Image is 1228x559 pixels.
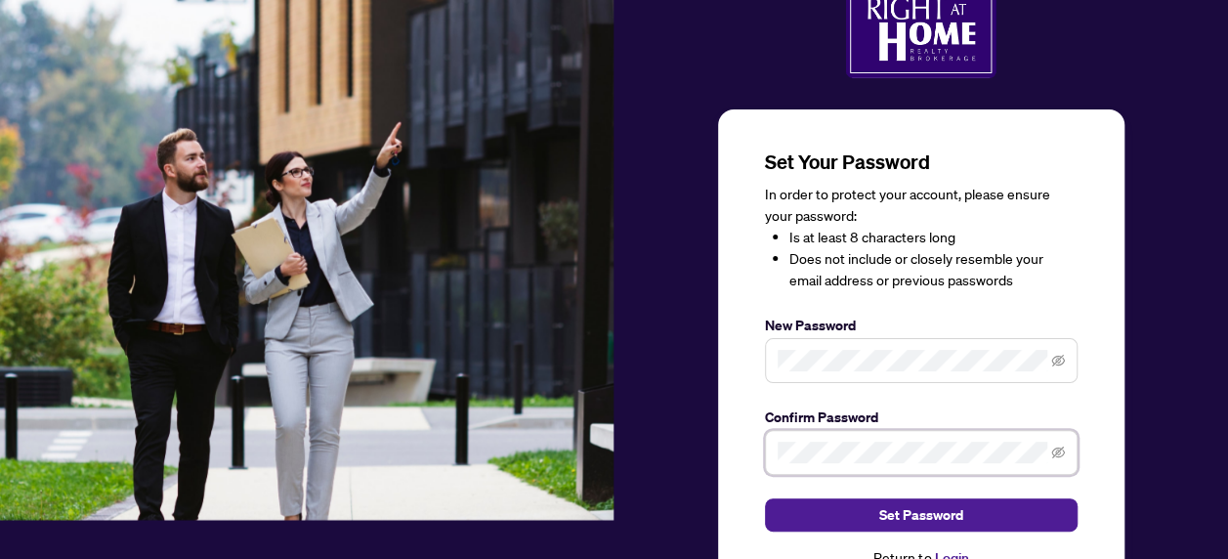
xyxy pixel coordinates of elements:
label: New Password [765,315,1078,336]
span: Set Password [879,499,963,531]
li: Is at least 8 characters long [789,227,1078,248]
button: Set Password [765,498,1078,532]
span: eye-invisible [1051,354,1065,367]
label: Confirm Password [765,407,1078,428]
li: Does not include or closely resemble your email address or previous passwords [789,248,1078,291]
span: eye-invisible [1051,446,1065,459]
div: In order to protect your account, please ensure your password: [765,184,1078,291]
h3: Set Your Password [765,149,1078,176]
